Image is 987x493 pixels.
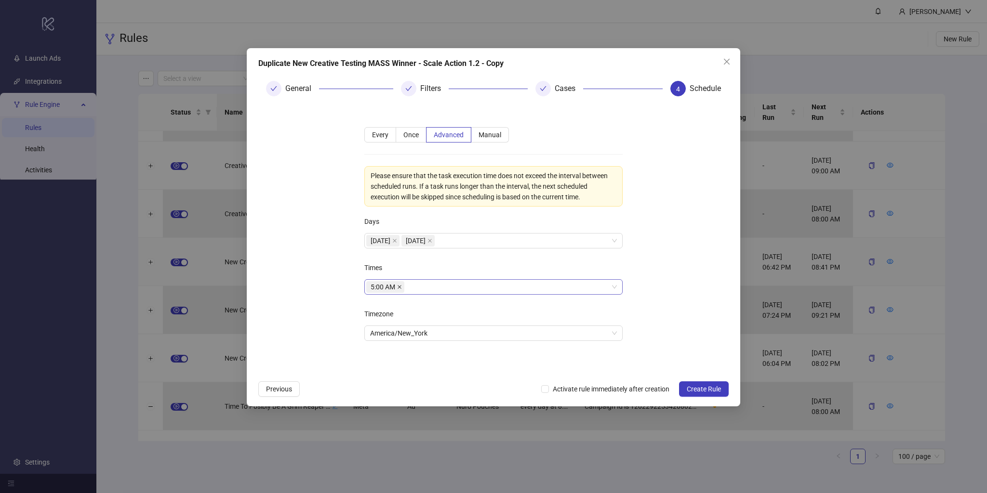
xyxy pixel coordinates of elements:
[364,306,400,322] label: Timezone
[427,238,432,243] span: close
[420,81,449,96] div: Filters
[366,235,400,246] span: Monday
[555,81,583,96] div: Cases
[285,81,319,96] div: General
[403,131,419,139] span: Once
[370,326,617,340] span: America/New_York
[676,85,680,93] span: 4
[371,282,395,292] span: 5:00 AM
[397,285,402,289] span: close
[270,85,277,92] span: check
[406,235,426,246] span: [DATE]
[723,58,731,65] span: close
[364,260,388,275] label: Times
[405,85,412,92] span: check
[479,131,501,139] span: Manual
[371,235,390,246] span: [DATE]
[434,131,464,139] span: Advanced
[690,81,721,96] div: Schedule
[719,54,734,69] button: Close
[372,131,388,139] span: Every
[549,384,673,394] span: Activate rule immediately after creation
[258,381,300,397] button: Previous
[371,170,616,202] div: Please ensure that the task execution time does not exceed the interval between scheduled runs. I...
[540,85,547,92] span: check
[679,381,729,397] button: Create Rule
[258,58,729,69] div: Duplicate New Creative Testing MASS Winner - Scale Action 1.2 - Copy
[401,235,435,246] span: Thursday
[266,385,292,393] span: Previous
[687,385,721,393] span: Create Rule
[366,281,404,293] span: 5:00 AM
[392,238,397,243] span: close
[364,214,386,229] label: Days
